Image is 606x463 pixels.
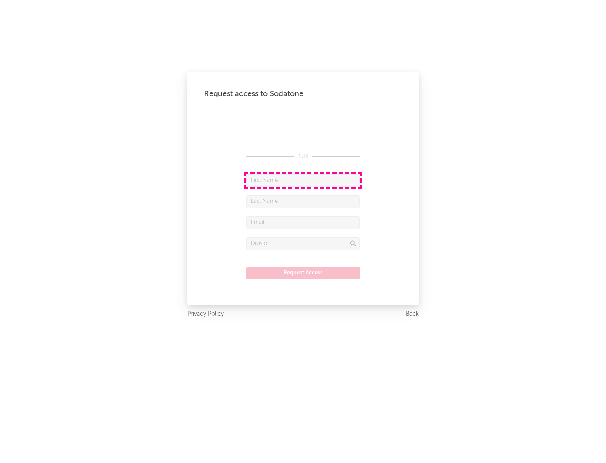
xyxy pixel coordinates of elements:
[187,309,224,319] a: Privacy Policy
[406,309,419,319] a: Back
[246,216,360,229] input: Email
[246,174,360,187] input: First Name
[246,267,360,279] button: Request Access
[204,89,402,99] div: Request access to Sodatone
[246,152,360,162] div: OR
[246,195,360,208] input: Last Name
[246,237,360,250] input: Division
